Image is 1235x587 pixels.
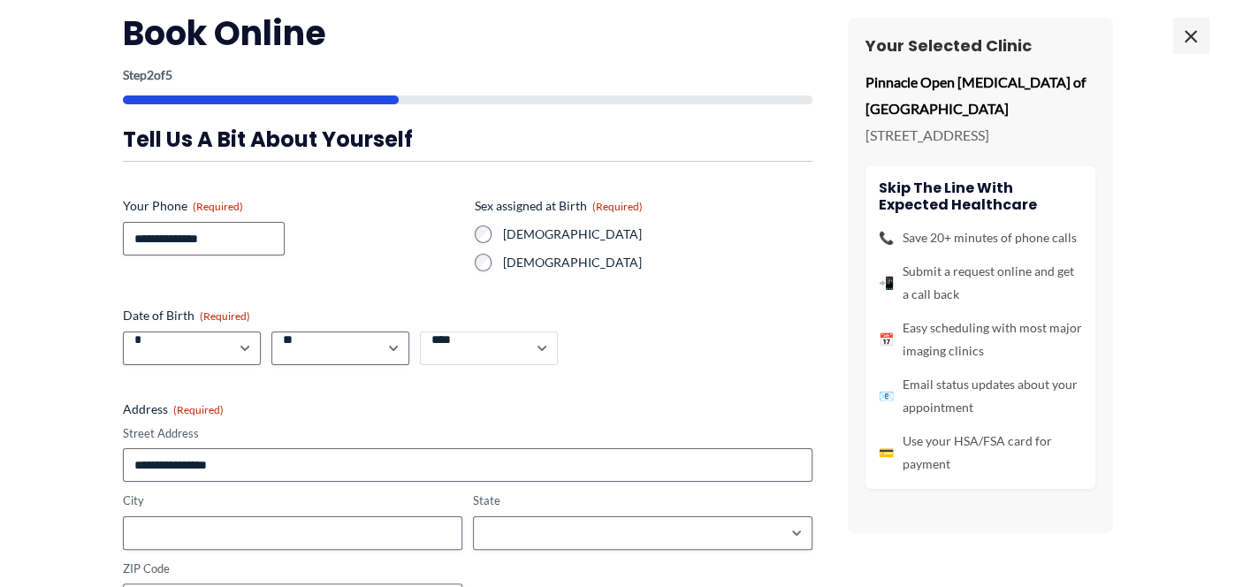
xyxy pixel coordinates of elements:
span: (Required) [592,200,643,213]
h3: Your Selected Clinic [865,35,1095,56]
span: 📲 [879,271,894,294]
span: 2 [147,67,154,82]
label: [DEMOGRAPHIC_DATA] [503,225,812,243]
label: [DEMOGRAPHIC_DATA] [503,254,812,271]
label: Street Address [123,425,812,442]
span: 📞 [879,226,894,249]
span: (Required) [200,309,250,323]
p: Pinnacle Open [MEDICAL_DATA] of [GEOGRAPHIC_DATA] [865,69,1095,121]
label: State [473,492,812,509]
span: 5 [165,67,172,82]
span: (Required) [173,403,224,416]
span: 📧 [879,385,894,408]
label: Your Phone [123,197,461,215]
span: × [1173,18,1208,53]
span: 📅 [879,328,894,351]
li: Email status updates about your appointment [879,373,1082,419]
li: Use your HSA/FSA card for payment [879,430,1082,476]
legend: Address [123,400,224,418]
li: Save 20+ minutes of phone calls [879,226,1082,249]
li: Easy scheduling with most major imaging clinics [879,316,1082,362]
p: Step of [123,69,812,81]
label: City [123,492,462,509]
p: [STREET_ADDRESS] [865,122,1095,149]
li: Submit a request online and get a call back [879,260,1082,306]
label: ZIP Code [123,560,462,577]
legend: Date of Birth [123,307,250,324]
h3: Tell us a bit about yourself [123,126,812,153]
h2: Book Online [123,11,812,55]
legend: Sex assigned at Birth [475,197,643,215]
span: (Required) [193,200,243,213]
span: 💳 [879,441,894,464]
h4: Skip the line with Expected Healthcare [879,179,1082,213]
